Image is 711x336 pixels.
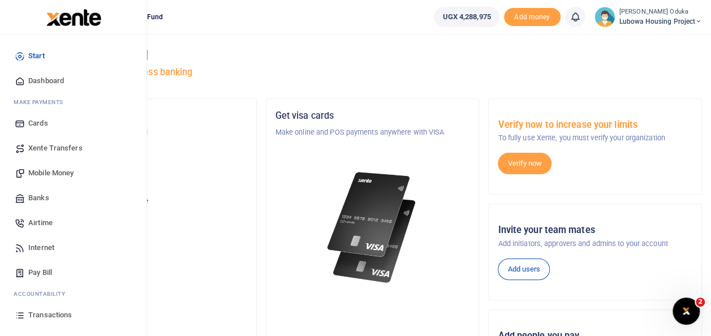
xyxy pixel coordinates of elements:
[28,267,52,278] span: Pay Bill
[429,7,503,27] li: Wallet ballance
[28,75,64,87] span: Dashboard
[498,259,550,280] a: Add users
[275,127,470,138] p: Make online and POS payments anywhere with VISA
[53,210,247,221] h5: UGX 4,288,975
[43,49,702,61] h4: Hello [PERSON_NAME]
[9,111,137,136] a: Cards
[9,210,137,235] a: Airtime
[53,154,247,165] h5: Account
[9,235,137,260] a: Internet
[504,8,561,27] span: Add money
[46,9,101,26] img: logo-large
[9,93,137,111] li: M
[619,7,702,17] small: [PERSON_NAME] Oduka
[275,110,470,122] h5: Get visa cards
[498,119,692,131] h5: Verify now to increase your limits
[53,110,247,122] h5: Organization
[28,167,74,179] span: Mobile Money
[53,171,247,182] p: Lubowa Housing Project
[28,118,48,129] span: Cards
[28,143,83,154] span: Xente Transfers
[504,8,561,27] li: Toup your wallet
[28,192,49,204] span: Banks
[498,225,692,236] h5: Invite your team mates
[53,127,247,138] p: National Social Security Fund
[498,132,692,144] p: To fully use Xente, you must verify your organization
[22,290,65,298] span: countability
[594,7,702,27] a: profile-user [PERSON_NAME] Oduka Lubowa Housing Project
[43,67,702,78] h5: Welcome to better business banking
[9,260,137,285] a: Pay Bill
[53,196,247,207] p: Your current account balance
[45,12,101,21] a: logo-small logo-large logo-large
[9,44,137,68] a: Start
[498,153,551,174] a: Verify now
[434,7,499,27] a: UGX 4,288,975
[619,16,702,27] span: Lubowa Housing Project
[498,238,692,249] p: Add initiators, approvers and admins to your account
[28,217,53,229] span: Airtime
[9,186,137,210] a: Banks
[9,136,137,161] a: Xente Transfers
[9,303,137,328] a: Transactions
[28,50,45,62] span: Start
[28,309,72,321] span: Transactions
[19,98,63,106] span: ake Payments
[504,12,561,20] a: Add money
[594,7,615,27] img: profile-user
[28,242,54,253] span: Internet
[324,165,421,290] img: xente-_physical_cards.png
[9,285,137,303] li: Ac
[442,11,490,23] span: UGX 4,288,975
[9,161,137,186] a: Mobile Money
[673,298,700,325] iframe: Intercom live chat
[9,68,137,93] a: Dashboard
[696,298,705,307] span: 2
